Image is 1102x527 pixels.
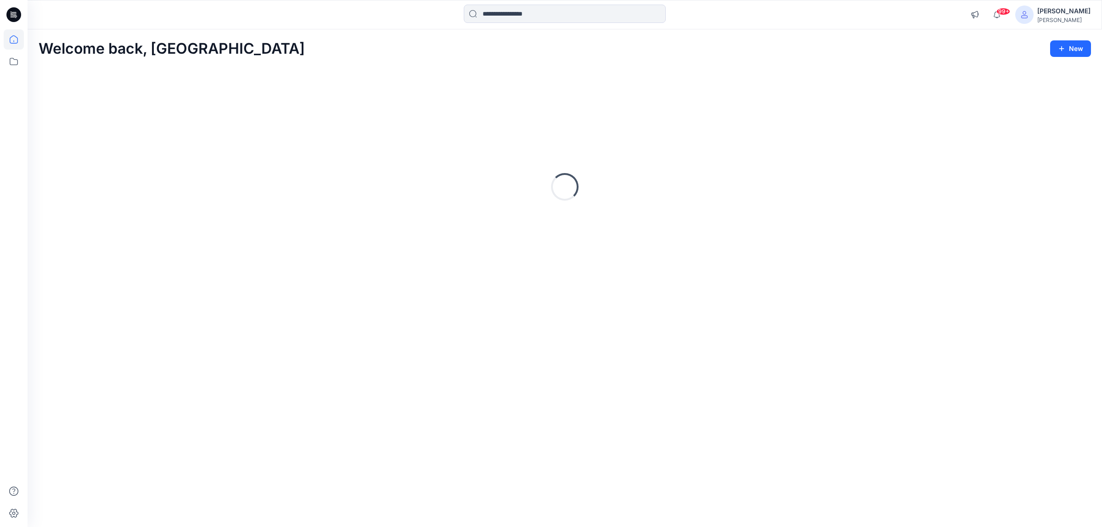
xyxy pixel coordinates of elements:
[1037,17,1091,23] div: [PERSON_NAME]
[1021,11,1028,18] svg: avatar
[1050,40,1091,57] button: New
[39,40,305,57] h2: Welcome back, [GEOGRAPHIC_DATA]
[996,8,1010,15] span: 99+
[1037,6,1091,17] div: [PERSON_NAME]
